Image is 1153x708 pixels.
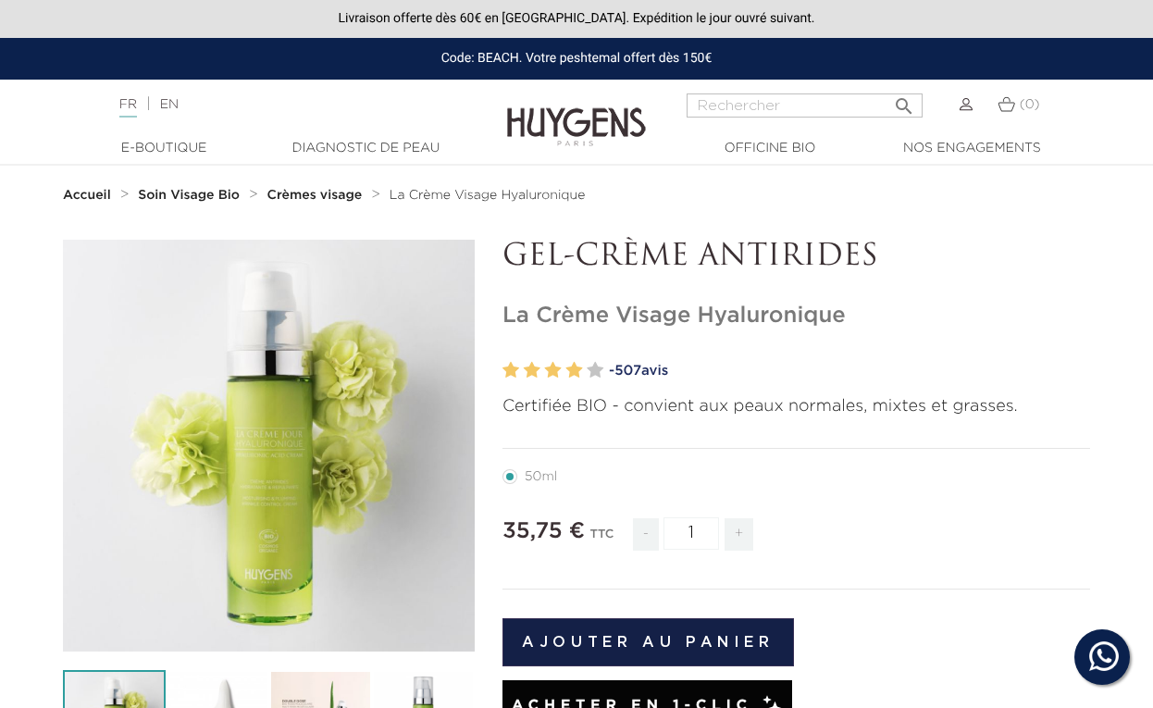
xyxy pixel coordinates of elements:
[879,139,1064,158] a: Nos engagements
[565,357,582,384] label: 4
[63,188,115,203] a: Accueil
[893,90,915,112] i: 
[887,88,921,113] button: 
[110,93,466,116] div: |
[633,518,659,551] span: -
[119,98,137,118] a: FR
[677,139,862,158] a: Officine Bio
[390,189,586,202] span: La Crème Visage Hyaluronique
[507,78,646,149] img: Huygens
[1020,98,1040,111] span: (0)
[725,518,754,551] span: +
[502,240,1090,275] p: GEL-CRÈME ANTIRIDES
[545,357,562,384] label: 3
[589,515,614,565] div: TTC
[63,189,111,202] strong: Accueil
[390,188,586,203] a: La Crème Visage Hyaluronique
[267,189,363,202] strong: Crèmes visage
[587,357,603,384] label: 5
[502,357,519,384] label: 1
[502,303,1090,329] h1: La Crème Visage Hyaluronique
[138,188,244,203] a: Soin Visage Bio
[609,357,1090,385] a: -507avis
[614,364,641,378] span: 507
[273,139,458,158] a: Diagnostic de peau
[160,98,179,111] a: EN
[71,139,256,158] a: E-Boutique
[267,188,366,203] a: Crèmes visage
[502,618,794,666] button: Ajouter au panier
[502,394,1090,419] p: Certifiée BIO - convient aux peaux normales, mixtes et grasses.
[663,517,719,550] input: Quantité
[138,189,240,202] strong: Soin Visage Bio
[502,520,585,542] span: 35,75 €
[502,469,579,484] label: 50ml
[687,93,923,118] input: Rechercher
[524,357,540,384] label: 2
